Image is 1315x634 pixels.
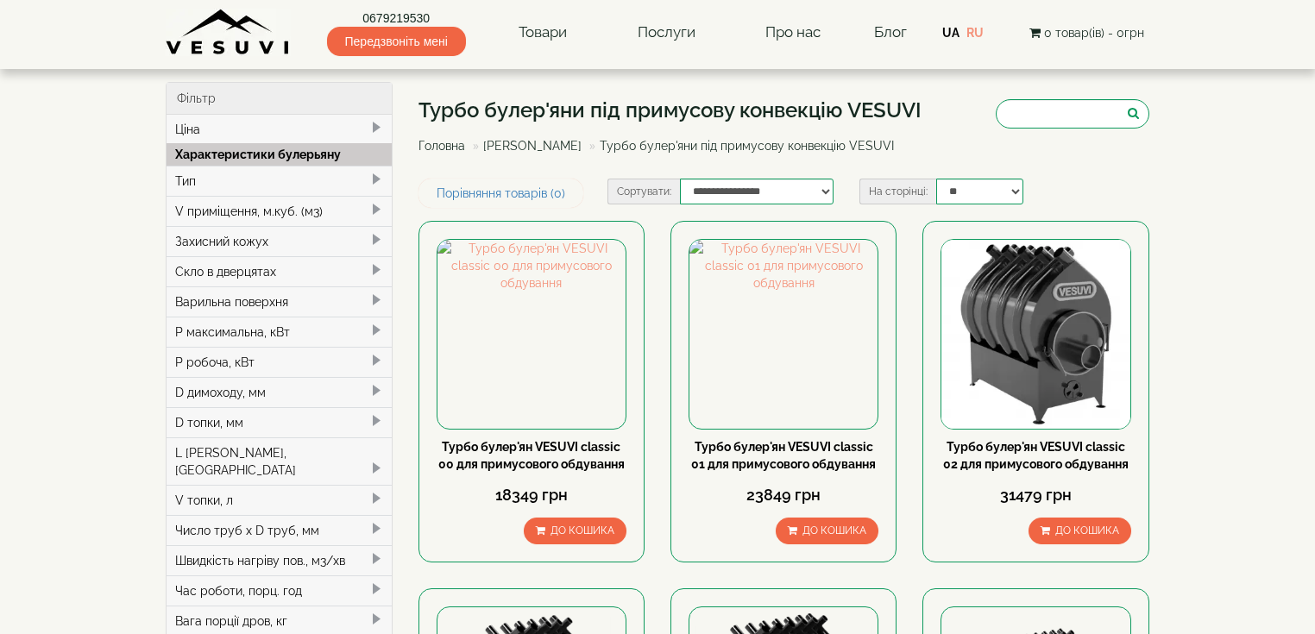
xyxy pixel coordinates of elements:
span: До кошика [802,524,866,537]
a: Турбо булер'ян VESUVI classic 01 для примусового обдування [691,440,876,471]
div: D топки, мм [167,407,392,437]
button: До кошика [776,518,878,544]
div: Число труб x D труб, мм [167,515,392,545]
div: L [PERSON_NAME], [GEOGRAPHIC_DATA] [167,437,392,485]
div: Швидкість нагріву пов., м3/хв [167,545,392,575]
a: Головна [418,139,465,153]
div: Захисний кожух [167,226,392,256]
a: Про нас [748,13,838,53]
div: V топки, л [167,485,392,515]
div: Варильна поверхня [167,286,392,317]
h1: Турбо булер'яни під примусову конвекцію VESUVI [418,99,922,122]
div: 18349 грн [437,484,626,506]
li: Турбо булер'яни під примусову конвекцію VESUVI [585,137,894,154]
div: Фільтр [167,83,392,115]
a: Турбо булер'ян VESUVI classic 02 для примусового обдування [943,440,1129,471]
label: На сторінці: [859,179,936,204]
a: Порівняння товарів (0) [418,179,583,208]
span: До кошика [1055,524,1119,537]
label: Сортувати: [607,179,680,204]
div: 23849 грн [689,484,878,506]
div: Час роботи, порц. год [167,575,392,606]
img: Завод VESUVI [166,9,291,56]
span: Передзвоніть мені [327,27,466,56]
img: Турбо булер'ян VESUVI classic 02 для примусового обдування [941,240,1129,428]
div: Тип [167,166,392,196]
div: P максимальна, кВт [167,317,392,347]
a: 0679219530 [327,9,466,27]
button: До кошика [1029,518,1131,544]
div: V приміщення, м.куб. (м3) [167,196,392,226]
a: [PERSON_NAME] [483,139,582,153]
div: Ціна [167,115,392,144]
div: Характеристики булерьяну [167,143,392,166]
button: 0 товар(ів) - 0грн [1024,23,1149,42]
div: D димоходу, мм [167,377,392,407]
div: P робоча, кВт [167,347,392,377]
div: Скло в дверцятах [167,256,392,286]
a: RU [966,26,984,40]
span: 0 товар(ів) - 0грн [1044,26,1144,40]
a: Послуги [620,13,713,53]
img: Турбо булер'ян VESUVI classic 01 для примусового обдування [689,240,878,428]
a: Товари [501,13,584,53]
button: До кошика [524,518,626,544]
img: Турбо булер'ян VESUVI classic 00 для примусового обдування [437,240,626,428]
div: 31479 грн [941,484,1130,506]
a: UA [942,26,960,40]
span: До кошика [551,524,614,537]
a: Турбо булер'ян VESUVI classic 00 для примусового обдування [438,440,625,471]
a: Блог [874,23,907,41]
